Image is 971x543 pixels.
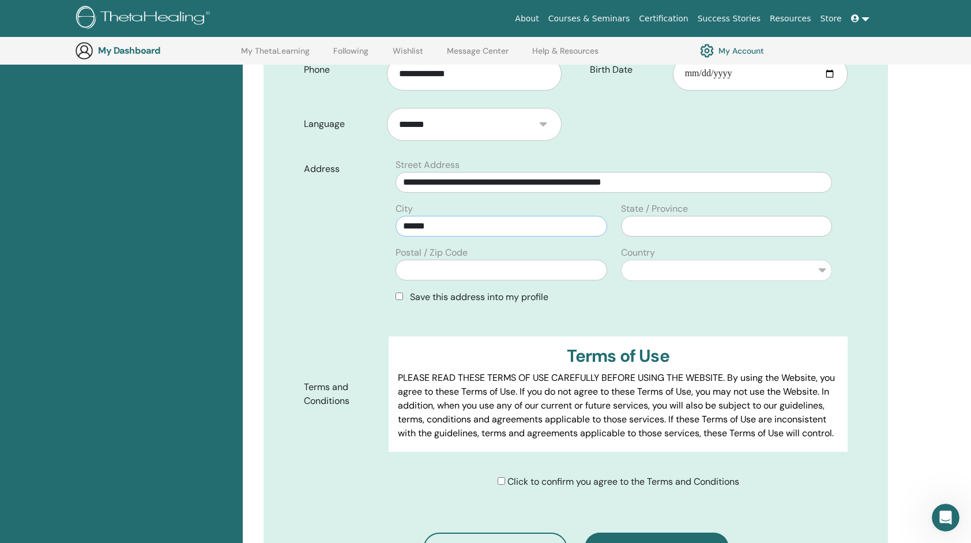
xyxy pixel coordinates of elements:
[396,158,460,172] label: Street Address
[398,371,838,440] p: PLEASE READ THESE TERMS OF USE CAREFULLY BEFORE USING THE WEBSITE. By using the Website, you agre...
[621,246,655,260] label: Country
[410,291,548,303] span: Save this address into my profile
[544,8,635,29] a: Courses & Seminars
[700,41,764,61] a: My Account
[295,376,389,412] label: Terms and Conditions
[396,246,468,260] label: Postal / Zip Code
[634,8,693,29] a: Certification
[693,8,765,29] a: Success Stories
[295,59,387,81] label: Phone
[396,202,413,216] label: City
[532,46,599,65] a: Help & Resources
[241,46,310,65] a: My ThetaLearning
[507,475,739,488] span: Click to confirm you agree to the Terms and Conditions
[765,8,816,29] a: Resources
[398,346,838,366] h3: Terms of Use
[447,46,509,65] a: Message Center
[816,8,846,29] a: Store
[75,42,93,60] img: generic-user-icon.jpg
[510,8,543,29] a: About
[76,6,214,32] img: logo.png
[333,46,368,65] a: Following
[621,202,688,216] label: State / Province
[700,41,714,61] img: cog.svg
[932,504,959,531] iframe: Intercom live chat
[295,113,387,135] label: Language
[295,158,389,180] label: Address
[393,46,423,65] a: Wishlist
[98,45,213,56] h3: My Dashboard
[581,59,673,81] label: Birth Date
